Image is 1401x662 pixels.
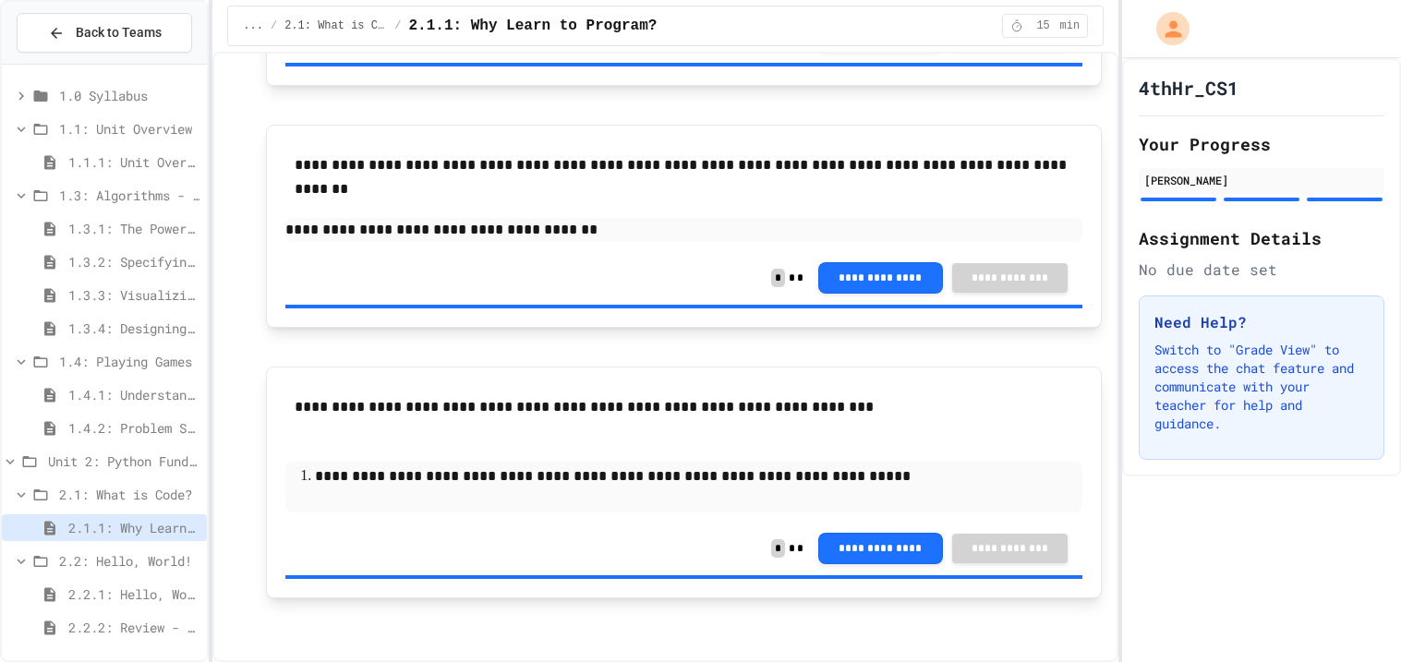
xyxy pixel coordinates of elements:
span: 1.3.2: Specifying Ideas with Pseudocode [68,252,199,271]
span: 15 [1029,18,1058,33]
span: 2.1.1: Why Learn to Program? [409,15,658,37]
span: 1.3: Algorithms - from Pseudocode to Flowcharts [59,186,199,205]
div: My Account [1137,7,1194,50]
span: / [394,18,401,33]
span: 1.4.1: Understanding Games with Flowcharts [68,385,199,404]
h2: Your Progress [1139,131,1384,157]
p: Switch to "Grade View" to access the chat feature and communicate with your teacher for help and ... [1154,341,1369,433]
span: 1.1: Unit Overview [59,119,199,138]
div: No due date set [1139,259,1384,281]
span: Back to Teams [76,23,162,42]
span: / [271,18,277,33]
span: 2.2.2: Review - Hello, World! [68,618,199,637]
span: 1.4.2: Problem Solving Reflection [68,418,199,438]
button: Back to Teams [17,13,192,53]
h2: Assignment Details [1139,225,1384,251]
span: Unit 2: Python Fundamentals [48,451,199,471]
span: 1.3.1: The Power of Algorithms [68,219,199,238]
div: [PERSON_NAME] [1144,172,1379,188]
span: 1.3.3: Visualizing Logic with Flowcharts [68,285,199,305]
span: min [1060,18,1081,33]
span: 2.1: What is Code? [59,485,199,504]
span: 2.1: What is Code? [284,18,387,33]
h3: Need Help? [1154,311,1369,333]
span: 2.2: Hello, World! [59,551,199,571]
span: 2.2.1: Hello, World! [68,584,199,604]
span: 2.1.1: Why Learn to Program? [68,518,199,537]
span: 1.4: Playing Games [59,352,199,371]
span: 1.3.4: Designing Flowcharts [68,319,199,338]
h1: 4thHr_CS1 [1139,75,1238,101]
span: ... [243,18,263,33]
span: 1.1.1: Unit Overview [68,152,199,172]
span: 1.0 Syllabus [59,86,199,105]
